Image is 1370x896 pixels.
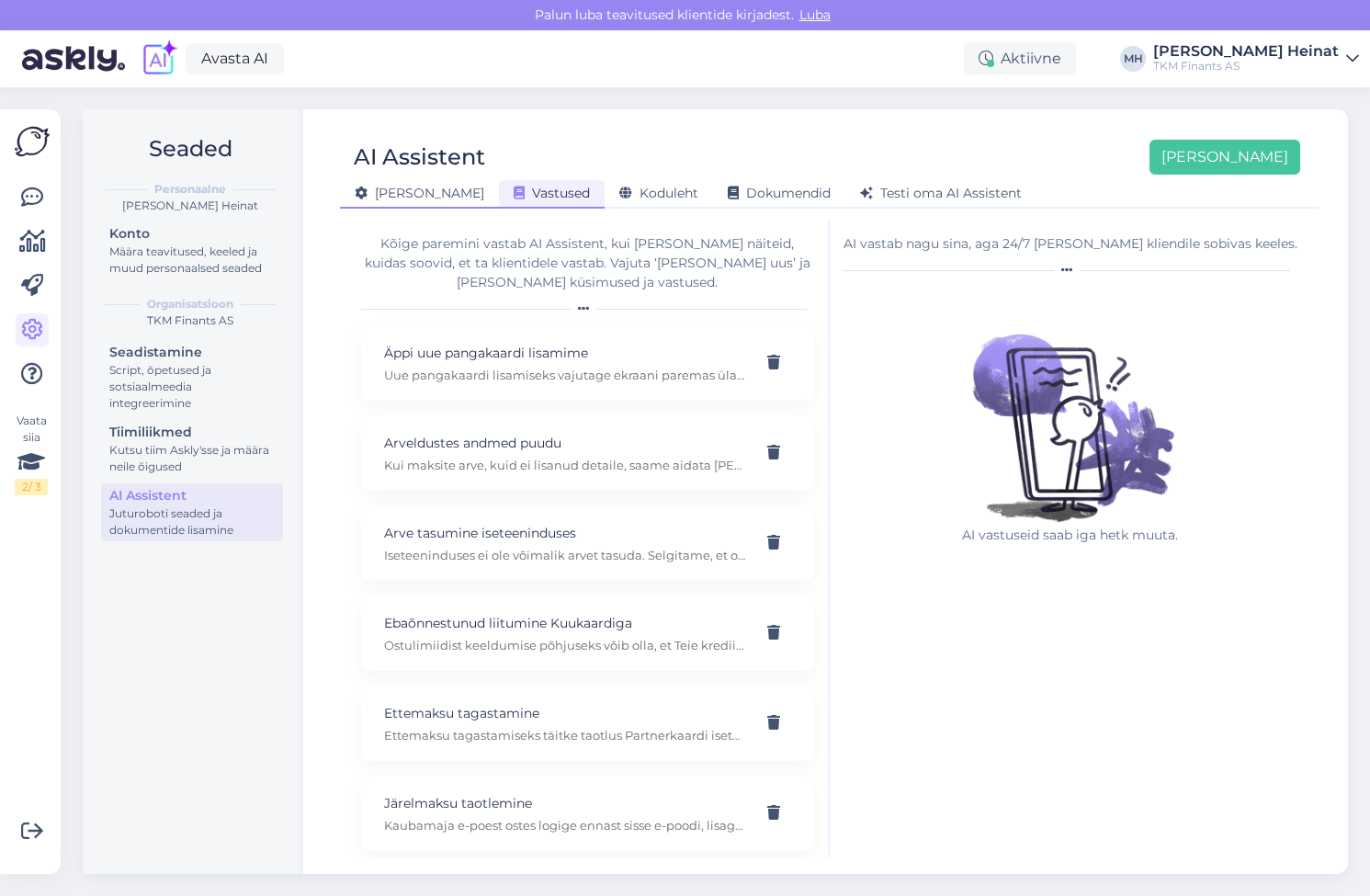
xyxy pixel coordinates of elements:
[1153,44,1339,59] div: [PERSON_NAME] Heinat
[844,234,1298,254] div: AI vastab nagu sina, aga 24/7 [PERSON_NAME] kliendile sobivas keeles.
[101,483,283,541] a: AI AssistentJuturoboti seaded ja dokumentide lisamine
[384,613,747,633] p: Ebaõnnestunud liitumine Kuukaardiga
[147,296,233,312] b: Organisatsioon
[361,415,814,491] div: Arveldustes andmed puuduKui maksite arve, kuid ei lisanud detaile, saame aidata [PERSON_NAME] lah...
[109,244,275,277] div: Määra teavitused, keeled ja muud personaalsed seaded
[1149,140,1300,175] button: [PERSON_NAME]
[109,343,275,362] div: Seadistamine
[794,6,836,23] span: Luba
[1120,46,1146,72] div: MH
[619,185,698,201] span: Koduleht
[15,479,48,495] div: 2 / 3
[186,43,284,74] a: Avasta AI
[15,124,50,159] img: Askly Logo
[355,185,484,201] span: [PERSON_NAME]
[109,505,275,539] div: Juturoboti seaded ja dokumentide lisamine
[361,325,814,401] div: Äppi uue pangakaardi lisamimeUue pangakaardi lisamiseks vajutage ekraani paremas ülanurgas „Hambu...
[1153,59,1339,74] div: TKM Finants AS
[384,703,747,723] p: Ettemaksu tagastamine
[384,793,747,813] p: Järelmaksu taotlemine
[384,727,747,743] p: Ettemaksu tagastamiseks täitke taotlus Partnerkaardi iseteenindusportaalis: 1. [PERSON_NAME] [DOM...
[109,486,275,505] div: AI Assistent
[361,505,814,581] div: Arve tasumine iseteenindusesIseteeninduses ei ole võimalik arvet tasuda. Selgitame, et otselinki ...
[101,340,283,414] a: SeadistamineScript, õpetused ja sotsiaalmeedia integreerimine
[109,442,275,475] div: Kutsu tiim Askly'sse ja määra neile õigused
[109,423,275,442] div: Tiimiliikmed
[384,433,747,453] p: Arveldustes andmed puudu
[384,523,747,543] p: Arve tasumine iseteeninduses
[1153,44,1359,74] a: [PERSON_NAME] HeinatTKM Finants AS
[384,367,747,383] p: Uue pangakaardi lisamiseks vajutage ekraani paremas ülanurgas „Hamburgeri“ ikoonile ja valige „Ma...
[514,185,590,201] span: Vastused
[728,185,831,201] span: Dokumendid
[154,181,226,198] b: Personaalne
[101,221,283,279] a: KontoMäära teavitused, keeled ja muud personaalsed seaded
[140,40,178,78] img: explore-ai
[951,287,1190,526] img: No qna
[384,817,747,834] p: Kaubamaja e-poest ostes logige ennast sisse e-poodi, lisage toode ostukorvi ja valige makseviisik...
[361,234,814,292] div: Kõige paremini vastab AI Assistent, kui [PERSON_NAME] näiteid, kuidas soovid, et ta klientidele v...
[109,362,275,412] div: Script, õpetused ja sotsiaalmeedia integreerimine
[964,42,1076,75] div: Aktiivne
[97,131,283,166] h2: Seaded
[384,343,747,363] p: Äppi uue pangakaardi lisamime
[354,140,485,175] div: AI Assistent
[101,420,283,478] a: TiimiliikmedKutsu tiim Askly'sse ja määra neile õigused
[384,457,747,473] p: Kui maksite arve, kuid ei lisanud detaile, saame aidata [PERSON_NAME] lahendada. Saatke meile pal...
[15,413,48,495] div: Vaata siia
[97,198,283,214] div: [PERSON_NAME] Heinat
[361,595,814,671] div: Ebaõnnestunud liitumine KuukaardigaOstulimiidist keeldumise põhjuseks võib olla, et Teie krediidi...
[361,776,814,851] div: Järelmaksu taotlemineKaubamaja e-poest ostes logige ennast sisse e-poodi, lisage toode ostukorvi ...
[109,224,275,244] div: Konto
[951,526,1190,545] p: AI vastuseid saab iga hetk muuta.
[860,185,1022,201] span: Testi oma AI Assistent
[384,637,747,653] p: Ostulimiidist keeldumise põhjuseks võib olla, et Teie krediidihinnang ostulimiidi taotlemisel ei ...
[384,547,747,563] p: Iseteeninduses ei ole võimalik arvet tasuda. Selgitame, et otselinki iseteeninduskeskonnas ei ole...
[97,312,283,329] div: TKM Finants AS
[361,686,814,761] div: Ettemaksu tagastamineEttemaksu tagastamiseks täitke taotlus Partnerkaardi iseteenindusportaalis: ...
